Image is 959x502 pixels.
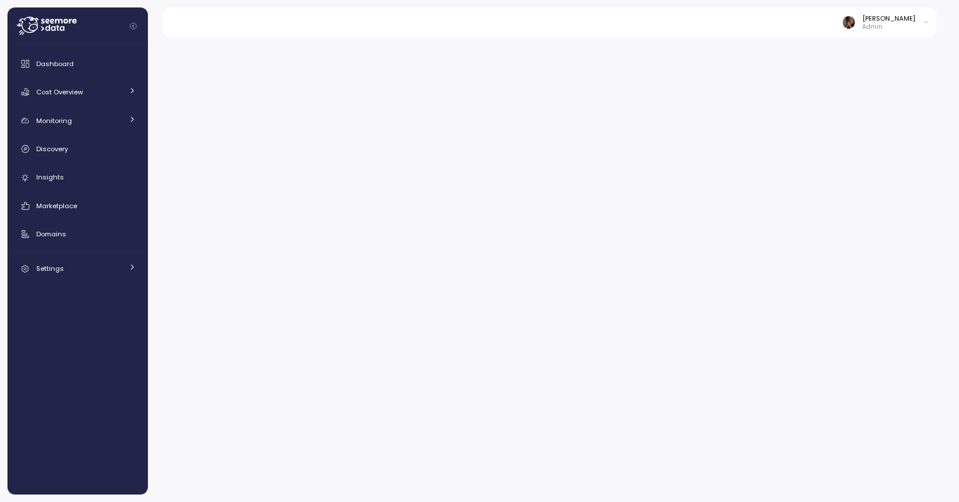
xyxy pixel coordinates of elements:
a: Marketplace [12,194,143,217]
a: Settings [12,257,143,280]
img: ACg8ocLFKfaHXE38z_35D9oG4qLrdLeB_OJFy4BOGq8JL8YSOowJeg=s96-c [843,16,855,28]
span: Monitoring [36,116,72,125]
a: Discovery [12,137,143,160]
span: Cost Overview [36,87,83,97]
span: Insights [36,173,64,182]
a: Monitoring [12,109,143,132]
div: [PERSON_NAME] [862,14,915,23]
span: Domains [36,229,66,239]
p: Admin [862,23,915,31]
a: Dashboard [12,52,143,75]
a: Cost Overview [12,81,143,104]
a: Domains [12,223,143,246]
span: Marketplace [36,201,77,210]
span: Discovery [36,144,68,154]
span: Settings [36,264,64,273]
span: Dashboard [36,59,74,68]
button: Collapse navigation [126,22,140,30]
a: Insights [12,166,143,189]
